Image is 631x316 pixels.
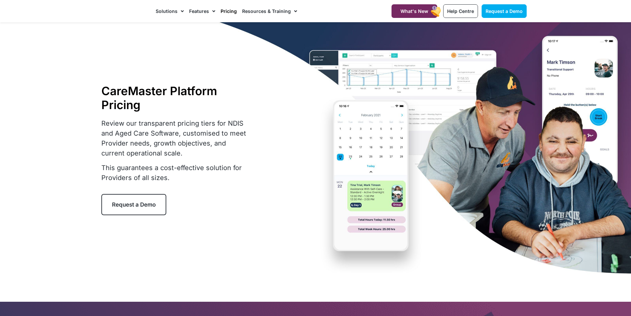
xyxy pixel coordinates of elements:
a: What's New [392,4,437,18]
span: Request a Demo [112,201,156,208]
span: Help Centre [447,8,474,14]
span: Request a Demo [486,8,523,14]
a: Help Centre [443,4,478,18]
a: Request a Demo [101,194,166,215]
img: CareMaster Logo [105,6,149,16]
span: What's New [400,8,428,14]
a: Request a Demo [482,4,527,18]
h1: CareMaster Platform Pricing [101,84,250,112]
p: Review our transparent pricing tiers for NDIS and Aged Care Software, customised to meet Provider... [101,118,250,158]
p: This guarantees a cost-effective solution for Providers of all sizes. [101,163,250,183]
